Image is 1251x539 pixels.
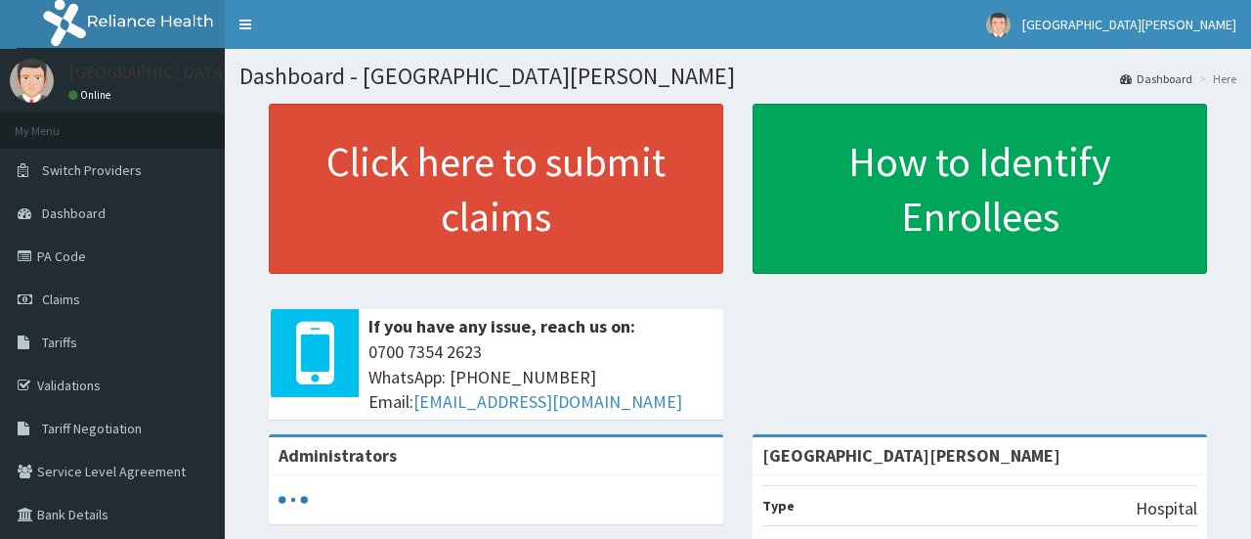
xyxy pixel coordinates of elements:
[279,444,397,467] b: Administrators
[413,390,682,413] a: [EMAIL_ADDRESS][DOMAIN_NAME]
[753,104,1207,274] a: How to Identify Enrollees
[368,339,713,415] span: 0700 7354 2623 WhatsApp: [PHONE_NUMBER] Email:
[1022,16,1236,33] span: [GEOGRAPHIC_DATA][PERSON_NAME]
[42,204,106,222] span: Dashboard
[762,444,1060,467] strong: [GEOGRAPHIC_DATA][PERSON_NAME]
[42,420,142,437] span: Tariff Negotiation
[762,497,795,515] b: Type
[986,13,1011,37] img: User Image
[42,161,142,179] span: Switch Providers
[68,88,115,102] a: Online
[42,334,77,351] span: Tariffs
[68,64,358,81] p: [GEOGRAPHIC_DATA][PERSON_NAME]
[1194,70,1236,87] li: Here
[239,64,1236,89] h1: Dashboard - [GEOGRAPHIC_DATA][PERSON_NAME]
[42,291,80,308] span: Claims
[1136,496,1197,521] p: Hospital
[279,485,308,515] svg: audio-loading
[10,59,54,103] img: User Image
[269,104,723,274] a: Click here to submit claims
[368,315,635,337] b: If you have any issue, reach us on:
[1120,70,1192,87] a: Dashboard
